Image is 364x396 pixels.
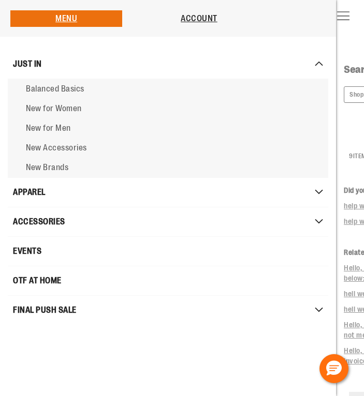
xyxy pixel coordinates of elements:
span: New Accessories [26,143,87,153]
a: New for Men [8,118,328,138]
a: Account [181,14,217,23]
button: Hello, have a question? Let’s chat. [319,354,348,383]
a: FINAL PUSH SALE [8,296,328,325]
a: APPAREL [8,178,328,207]
a: ACCESSORIES [8,207,328,236]
a: OTF AT HOME [8,266,328,295]
span: FINAL PUSH SALE [13,300,77,321]
span: EVENTS [13,241,41,262]
a: JUST IN [8,50,328,79]
a: EVENTS [8,237,328,266]
a: New for Women [8,99,328,118]
span: APPAREL [13,182,46,203]
span: New for Women [26,104,82,113]
a: New Brands [8,158,328,177]
span: ACCESSORIES [13,211,65,232]
ul: JUST IN [8,79,328,177]
span: New for Men [26,124,71,133]
span: JUST IN [13,54,42,74]
span: New Brands [26,163,68,172]
a: Menu [55,14,77,23]
a: New Accessories [8,138,328,158]
span: Balanced Basics [26,84,84,94]
span: OTF AT HOME [13,270,62,291]
a: Balanced Basics [8,79,328,99]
